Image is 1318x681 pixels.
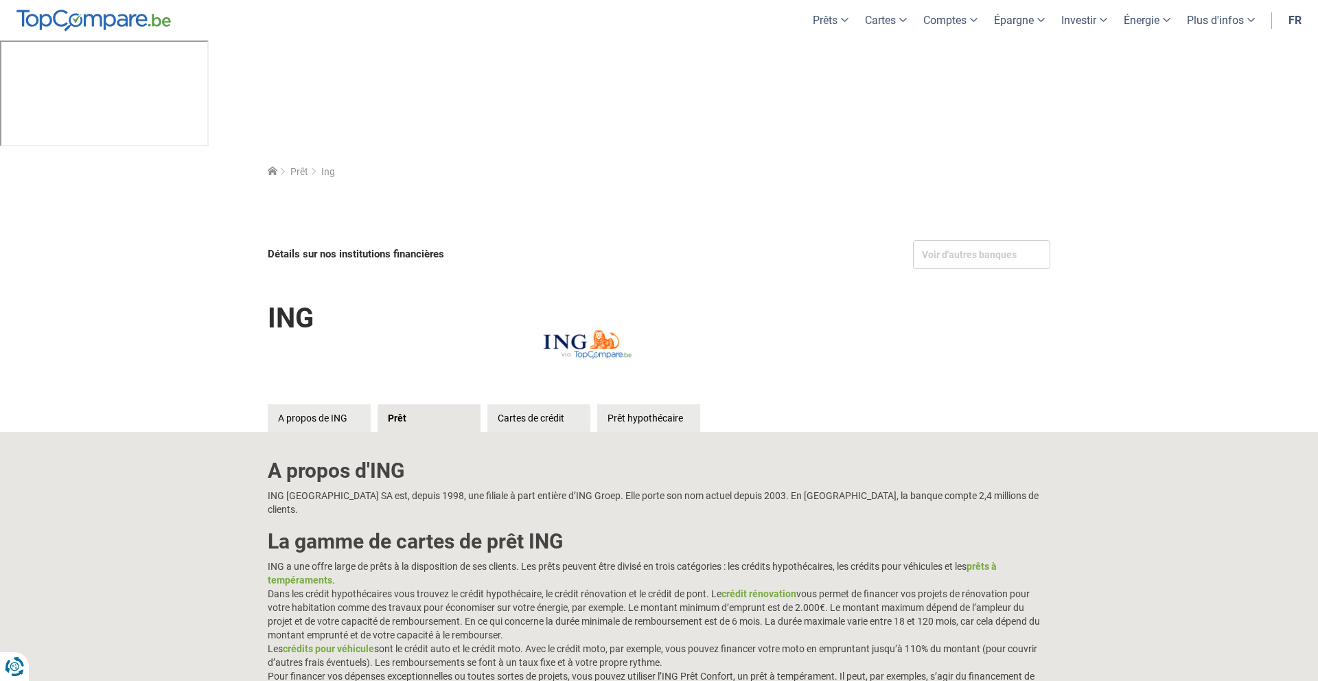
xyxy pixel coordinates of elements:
[268,240,655,268] div: Détails sur nos institutions financières
[268,529,563,553] b: La gamme de cartes de prêt ING
[290,166,308,177] a: Prêt
[16,10,171,32] img: TopCompare
[913,240,1050,269] div: Voir d'autres banques
[283,643,374,654] a: crédits pour véhicule
[512,289,663,391] img: ING
[487,404,590,432] a: Cartes de crédit
[597,404,700,432] a: Prêt hypothécaire
[268,459,404,483] b: A propos d'ING
[268,561,997,586] a: prêts à tempéraments
[321,166,335,177] span: Ing
[268,489,1050,516] p: ING [GEOGRAPHIC_DATA] SA est, depuis 1998, une filiale à part entière d’ING Groep. Elle porte son...
[268,166,277,177] a: Home
[268,292,314,344] h1: ING
[268,404,371,432] a: A propos de ING
[721,588,796,599] a: crédit rénovation
[378,404,481,432] a: Prêt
